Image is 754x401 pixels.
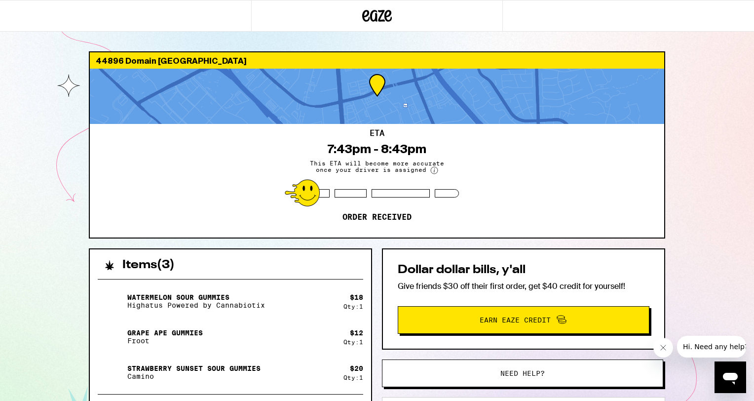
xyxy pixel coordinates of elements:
div: Qty: 1 [343,339,363,345]
iframe: Close message [653,338,673,358]
p: Strawberry Sunset Sour Gummies [127,364,261,372]
div: $ 20 [350,364,363,372]
iframe: Message from company [677,336,746,358]
h2: Items ( 3 ) [122,259,175,271]
p: Highatus Powered by Cannabiotix [127,301,265,309]
span: Hi. Need any help? [6,7,71,15]
iframe: Button to launch messaging window [715,361,746,393]
img: Watermelon Sour Gummies [98,287,125,315]
button: Earn Eaze Credit [398,306,649,334]
p: Give friends $30 off their first order, get $40 credit for yourself! [398,281,649,291]
div: $ 18 [350,293,363,301]
p: Grape Ape Gummies [127,329,203,337]
span: Need help? [500,370,545,377]
h2: Dollar dollar bills, y'all [398,264,649,276]
div: $ 12 [350,329,363,337]
p: Watermelon Sour Gummies [127,293,265,301]
div: Qty: 1 [343,303,363,310]
div: 44896 Domain [GEOGRAPHIC_DATA] [90,52,664,69]
p: Camino [127,372,261,380]
div: 7:43pm - 8:43pm [328,142,426,156]
button: Need help? [382,360,663,387]
div: Qty: 1 [343,374,363,381]
img: Strawberry Sunset Sour Gummies [98,359,125,386]
span: This ETA will become more accurate once your driver is assigned [303,160,451,174]
h2: ETA [370,129,384,137]
p: Froot [127,337,203,345]
span: Earn Eaze Credit [480,317,551,323]
img: Grape Ape Gummies [98,323,125,351]
p: Order received [342,212,412,222]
